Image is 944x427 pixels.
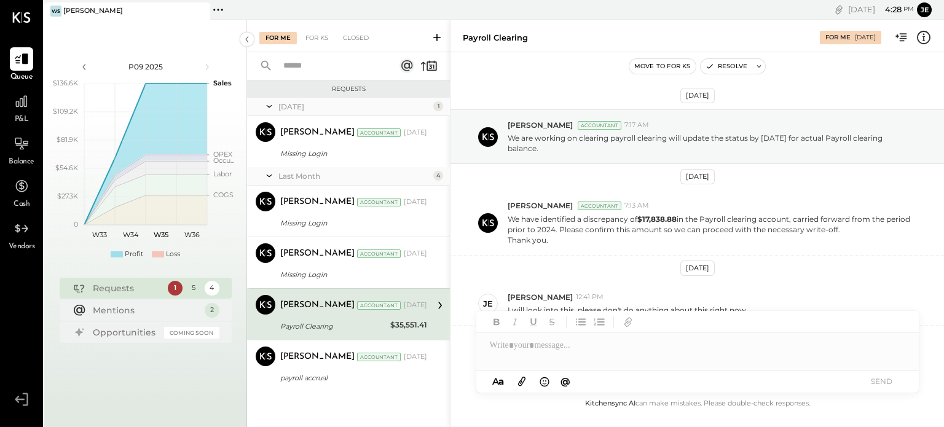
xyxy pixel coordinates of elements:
[259,32,297,44] div: For Me
[825,33,851,42] div: For Me
[280,127,355,139] div: [PERSON_NAME]
[489,314,505,330] button: Bold
[637,214,677,224] strong: $17,838.88
[1,132,42,168] a: Balance
[92,230,107,239] text: W33
[53,79,78,87] text: $136.6K
[877,4,902,15] span: 4 : 28
[205,281,219,296] div: 4
[280,372,423,384] div: payroll accrual
[498,375,504,387] span: a
[280,217,423,229] div: Missing Login
[10,72,33,83] span: Queue
[525,314,541,330] button: Underline
[184,230,199,239] text: W36
[280,351,355,363] div: [PERSON_NAME]
[93,304,199,316] div: Mentions
[280,196,355,208] div: [PERSON_NAME]
[9,157,34,168] span: Balance
[848,4,914,15] div: [DATE]
[404,128,427,138] div: [DATE]
[213,190,234,199] text: COGS
[507,314,523,330] button: Italic
[278,171,430,181] div: Last Month
[578,121,621,130] div: Accountant
[483,298,493,310] div: je
[93,326,158,339] div: Opportunities
[357,249,401,258] div: Accountant
[164,327,219,339] div: Coming Soon
[213,79,232,87] text: Sales
[63,6,123,16] div: [PERSON_NAME]
[701,59,752,74] button: Resolve
[463,32,528,44] div: Payroll Clearing
[903,5,914,14] span: pm
[508,214,913,245] p: We have identified a discrepancy of in the Payroll clearing account, carried forward from the per...
[14,199,29,210] span: Cash
[213,170,232,178] text: Labor
[624,120,649,130] span: 7:17 AM
[404,352,427,362] div: [DATE]
[857,373,907,390] button: SEND
[337,32,375,44] div: Closed
[578,202,621,210] div: Accountant
[624,201,649,211] span: 7:13 AM
[390,319,427,331] div: $35,551.41
[299,32,334,44] div: For KS
[591,314,607,330] button: Ordered List
[280,268,423,281] div: Missing Login
[213,156,234,165] text: Occu...
[93,61,198,72] div: P09 2025
[576,292,604,302] span: 12:41 PM
[55,163,78,172] text: $54.6K
[357,128,401,137] div: Accountant
[544,314,560,330] button: Strikethrough
[15,114,29,125] span: P&L
[280,299,355,311] div: [PERSON_NAME]
[280,248,355,260] div: [PERSON_NAME]
[833,3,845,16] div: copy link
[917,2,932,17] button: je
[74,220,78,229] text: 0
[154,230,168,239] text: W35
[404,249,427,259] div: [DATE]
[1,90,42,125] a: P&L
[253,85,444,93] div: Requests
[557,374,574,389] button: @
[357,198,401,206] div: Accountant
[93,282,162,294] div: Requests
[280,320,387,332] div: Payroll Clearing
[1,217,42,253] a: Vendors
[508,292,573,302] span: [PERSON_NAME]
[433,101,443,111] div: 1
[57,192,78,200] text: $27.3K
[280,147,423,160] div: Missing Login
[205,303,219,318] div: 2
[186,281,201,296] div: 5
[629,59,696,74] button: Move to for ks
[53,107,78,116] text: $109.2K
[9,241,35,253] span: Vendors
[508,200,573,211] span: [PERSON_NAME]
[680,88,715,103] div: [DATE]
[489,375,508,388] button: Aa
[357,301,401,310] div: Accountant
[620,314,636,330] button: Add URL
[50,6,61,17] div: WS
[125,249,143,259] div: Profit
[573,314,589,330] button: Unordered List
[680,169,715,184] div: [DATE]
[508,305,748,315] p: I will look into this, please don't do anything about this right now.
[213,150,233,159] text: OPEX
[278,101,430,112] div: [DATE]
[122,230,138,239] text: W34
[560,375,570,387] span: @
[166,249,180,259] div: Loss
[508,133,913,154] p: We are working on clearing payroll clearing will update the status by [DATE] for actual Payroll c...
[680,261,715,276] div: [DATE]
[404,197,427,207] div: [DATE]
[433,171,443,181] div: 4
[508,235,913,245] div: Thank you.
[1,174,42,210] a: Cash
[357,353,401,361] div: Accountant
